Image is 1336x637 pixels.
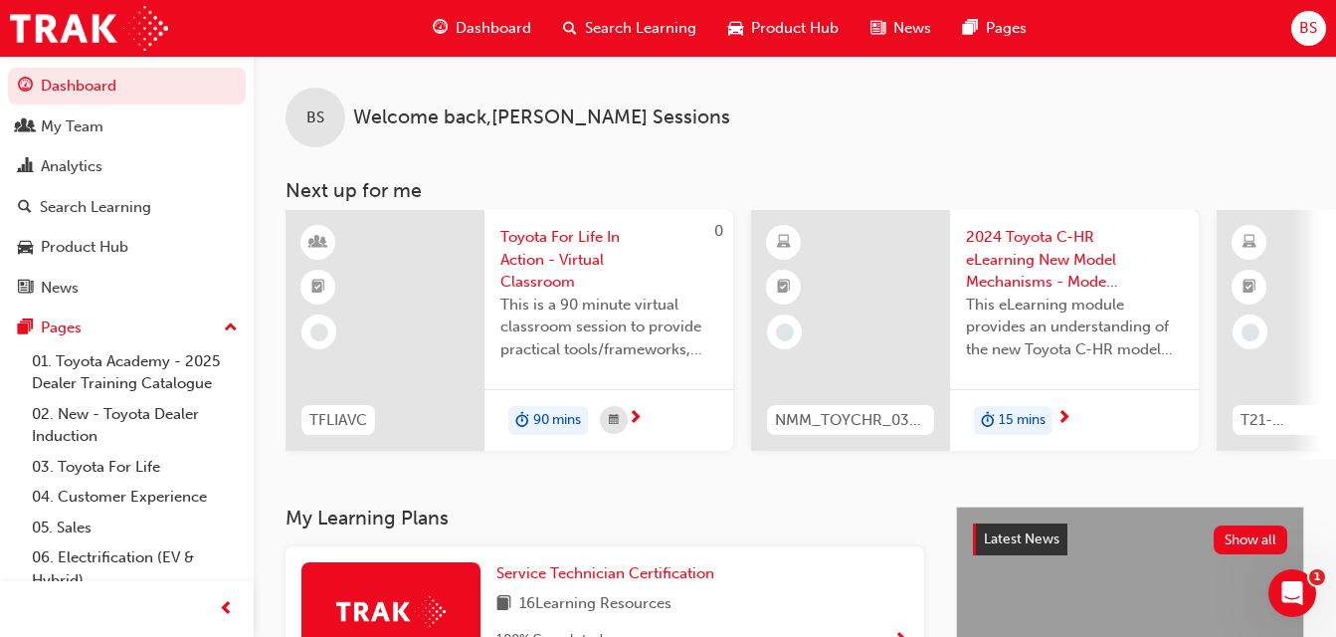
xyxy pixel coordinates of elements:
[1241,323,1259,341] span: learningRecordVerb_NONE-icon
[986,17,1027,40] span: Pages
[8,310,246,346] button: Pages
[1299,17,1317,40] span: BS
[41,236,128,259] div: Product Hub
[306,106,324,129] span: BS
[1309,569,1325,585] span: 1
[219,597,234,622] span: prev-icon
[496,592,511,617] span: book-icon
[8,68,246,105] a: Dashboard
[10,6,168,51] img: Trak
[311,275,325,301] span: booktick-icon
[519,592,671,617] span: 16 Learning Resources
[585,17,696,40] span: Search Learning
[24,513,246,543] a: 05. Sales
[18,118,33,136] span: people-icon
[963,16,978,41] span: pages-icon
[310,323,328,341] span: learningRecordVerb_NONE-icon
[417,8,547,49] a: guage-iconDashboard
[24,542,246,595] a: 06. Electrification (EV & Hybrid)
[515,408,529,434] span: duration-icon
[456,17,531,40] span: Dashboard
[18,239,33,257] span: car-icon
[751,210,1199,451] a: NMM_TOYCHR_032024_MODULE_12024 Toyota C-HR eLearning New Model Mechanisms - Model Outline (Module...
[999,409,1046,432] span: 15 mins
[18,78,33,96] span: guage-icon
[855,8,947,49] a: news-iconNews
[286,210,733,451] a: 0TFLIAVCToyota For Life In Action - Virtual ClassroomThis is a 90 minute virtual classroom sessio...
[777,275,791,301] span: booktick-icon
[24,346,246,399] a: 01. Toyota Academy - 2025 Dealer Training Catalogue
[224,316,238,341] span: up-icon
[40,196,151,219] div: Search Learning
[775,409,926,432] span: NMM_TOYCHR_032024_MODULE_1
[18,319,33,337] span: pages-icon
[728,16,743,41] span: car-icon
[533,409,581,432] span: 90 mins
[41,155,102,178] div: Analytics
[1242,275,1256,301] span: booktick-icon
[353,106,730,129] span: Welcome back , [PERSON_NAME] Sessions
[24,452,246,483] a: 03. Toyota For Life
[893,17,931,40] span: News
[500,294,717,361] span: This is a 90 minute virtual classroom session to provide practical tools/frameworks, behaviours a...
[8,189,246,226] a: Search Learning
[254,179,1336,202] h3: Next up for me
[981,408,995,434] span: duration-icon
[547,8,712,49] a: search-iconSearch Learning
[433,16,448,41] span: guage-icon
[8,270,246,307] a: News
[496,562,722,585] a: Service Technician Certification
[947,8,1043,49] a: pages-iconPages
[41,277,79,300] div: News
[628,410,643,428] span: next-icon
[870,16,885,41] span: news-icon
[496,564,714,582] span: Service Technician Certification
[563,16,577,41] span: search-icon
[8,229,246,266] a: Product Hub
[1291,11,1326,46] button: BS
[714,222,723,240] span: 0
[609,408,619,433] span: calendar-icon
[41,317,82,339] div: Pages
[24,482,246,513] a: 04. Customer Experience
[18,158,33,176] span: chart-icon
[8,64,246,310] button: DashboardMy TeamAnalyticsSearch LearningProduct HubNews
[41,115,103,138] div: My Team
[336,596,446,627] img: Trak
[984,531,1059,547] span: Latest News
[777,230,791,256] span: learningResourceType_ELEARNING-icon
[1242,230,1256,256] span: learningResourceType_ELEARNING-icon
[8,108,246,145] a: My Team
[18,199,32,217] span: search-icon
[500,226,717,294] span: Toyota For Life In Action - Virtual Classroom
[1268,569,1316,617] iframe: Intercom live chat
[1214,526,1288,554] button: Show all
[286,507,924,530] h3: My Learning Plans
[309,409,367,432] span: TFLIAVC
[24,399,246,452] a: 02. New - Toyota Dealer Induction
[311,230,325,256] span: learningResourceType_INSTRUCTOR_LED-icon
[751,17,839,40] span: Product Hub
[712,8,855,49] a: car-iconProduct Hub
[966,226,1183,294] span: 2024 Toyota C-HR eLearning New Model Mechanisms - Model Outline (Module 1)
[973,524,1287,555] a: Latest NewsShow all
[8,148,246,185] a: Analytics
[776,323,794,341] span: learningRecordVerb_NONE-icon
[966,294,1183,361] span: This eLearning module provides an understanding of the new Toyota C-HR model line-up and their Ka...
[1056,410,1071,428] span: next-icon
[18,280,33,298] span: news-icon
